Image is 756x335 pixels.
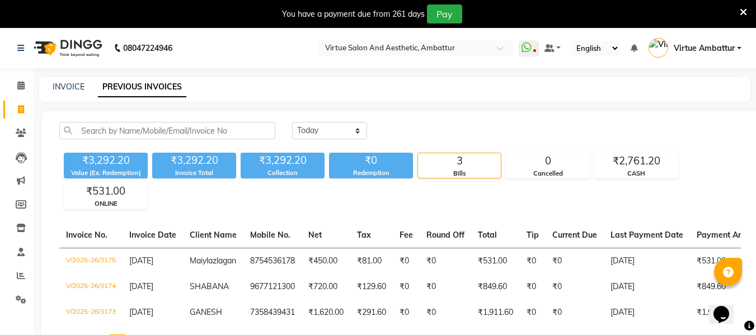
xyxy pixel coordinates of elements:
[546,274,604,300] td: ₹0
[243,248,302,274] td: 8754536178
[546,248,604,274] td: ₹0
[427,4,462,23] button: Pay
[471,274,520,300] td: ₹849.60
[98,77,186,97] a: PREVIOUS INVOICES
[393,274,420,300] td: ₹0
[190,256,236,266] span: Maiylazlagan
[129,256,153,266] span: [DATE]
[302,274,350,300] td: ₹720.00
[471,248,520,274] td: ₹531.00
[64,153,148,168] div: ₹3,292.20
[420,248,471,274] td: ₹0
[709,290,745,324] iframe: chat widget
[329,168,413,178] div: Redemption
[59,274,123,300] td: V/2025-26/3174
[129,307,153,317] span: [DATE]
[308,230,322,240] span: Net
[350,248,393,274] td: ₹81.00
[350,274,393,300] td: ₹129.60
[420,300,471,325] td: ₹0
[59,300,123,325] td: V/2025-26/3173
[520,274,546,300] td: ₹0
[53,82,84,92] a: INVOICE
[471,300,520,325] td: ₹1,911.60
[59,122,275,139] input: Search by Name/Mobile/Email/Invoice No
[190,281,229,291] span: SHABANA
[152,153,236,168] div: ₹3,292.20
[243,274,302,300] td: 9677121300
[29,32,105,64] img: logo
[604,300,690,325] td: [DATE]
[357,230,371,240] span: Tax
[506,169,589,178] div: Cancelled
[520,248,546,274] td: ₹0
[506,153,589,169] div: 0
[250,230,290,240] span: Mobile No.
[302,300,350,325] td: ₹1,620.00
[478,230,497,240] span: Total
[59,248,123,274] td: V/2025-26/3175
[190,307,222,317] span: GANESH
[393,300,420,325] td: ₹0
[546,300,604,325] td: ₹0
[64,168,148,178] div: Value (Ex. Redemption)
[152,168,236,178] div: Invoice Total
[400,230,413,240] span: Fee
[329,153,413,168] div: ₹0
[129,281,153,291] span: [DATE]
[420,274,471,300] td: ₹0
[302,248,350,274] td: ₹450.00
[66,230,107,240] span: Invoice No.
[611,230,683,240] span: Last Payment Date
[241,168,325,178] div: Collection
[190,230,237,240] span: Client Name
[604,248,690,274] td: [DATE]
[520,300,546,325] td: ₹0
[552,230,597,240] span: Current Due
[418,169,501,178] div: Bills
[64,199,147,209] div: ONLINE
[595,169,678,178] div: CASH
[527,230,539,240] span: Tip
[649,38,668,58] img: Virtue Ambattur
[64,183,147,199] div: ₹531.00
[393,248,420,274] td: ₹0
[418,153,501,169] div: 3
[241,153,325,168] div: ₹3,292.20
[350,300,393,325] td: ₹291.60
[123,32,172,64] b: 08047224946
[243,300,302,325] td: 7358439431
[282,8,425,20] div: You have a payment due from 261 days
[129,230,176,240] span: Invoice Date
[674,43,735,54] span: Virtue Ambattur
[604,274,690,300] td: [DATE]
[595,153,678,169] div: ₹2,761.20
[426,230,464,240] span: Round Off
